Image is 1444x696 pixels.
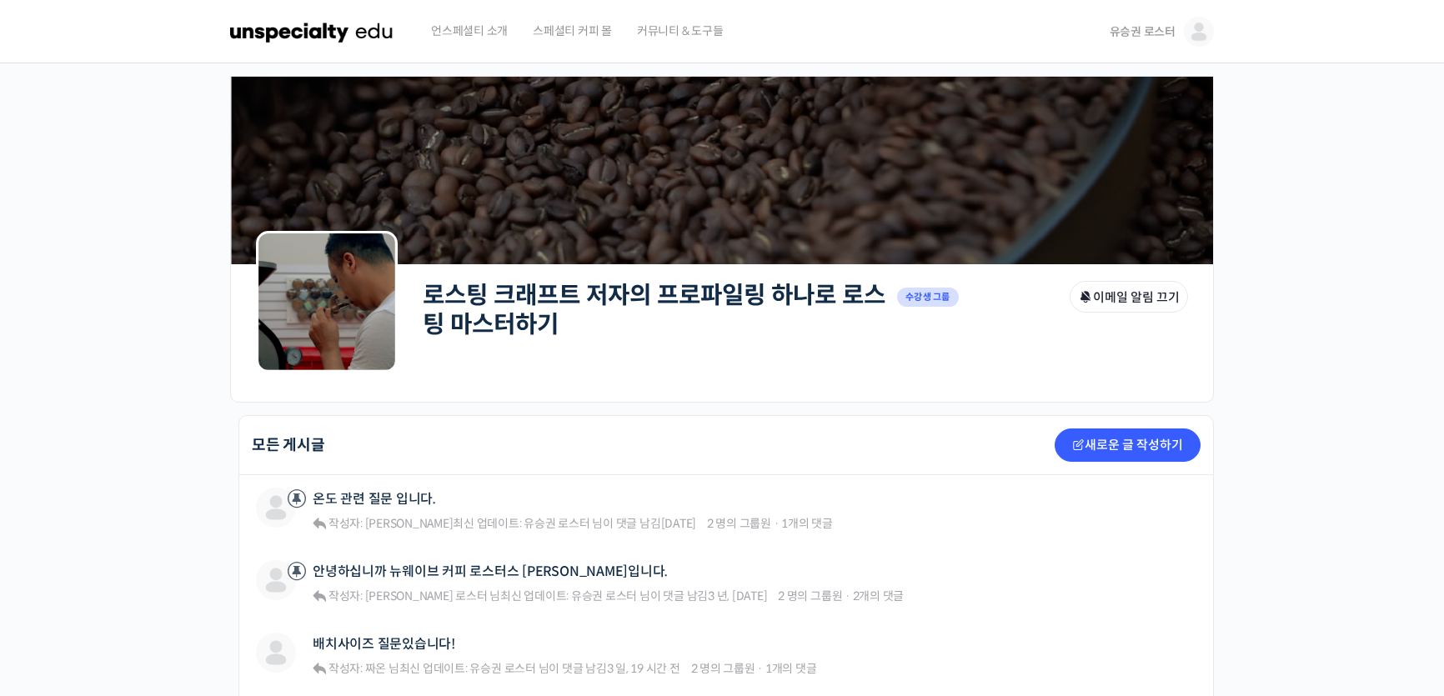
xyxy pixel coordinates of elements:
[691,661,755,676] span: 2 명의 그룹원
[569,588,637,603] a: 유승권 로스터
[707,516,771,531] span: 2 명의 그룹원
[708,588,767,603] a: 3 년, [DATE]
[765,661,817,676] span: 1개의 댓글
[328,588,500,603] span: 작성자: [PERSON_NAME] 로스터 님
[423,280,885,339] a: 로스팅 크래프트 저자의 프로파일링 하나로 로스팅 마스터하기
[469,661,535,676] span: 유승권 로스터
[468,661,536,676] a: 유승권 로스터
[522,516,590,531] a: 유승권 로스터
[1070,281,1188,313] button: 이메일 알림 끄기
[845,588,850,603] span: ·
[781,516,833,531] span: 1개의 댓글
[313,563,668,579] a: 안녕하십니까 뉴웨이브 커피 로스터스 [PERSON_NAME]입니다.
[468,661,680,676] span: 님이 댓글 남김
[252,438,325,453] h2: 모든 게시글
[757,661,763,676] span: ·
[313,491,436,507] a: 온도 관련 질문 입니다.
[607,661,680,676] a: 3 일, 19 시간 전
[524,516,589,531] span: 유승권 로스터
[328,661,399,676] span: 작성자: 짜온 님
[853,588,905,603] span: 2개의 댓글
[569,588,767,603] span: 님이 댓글 남김
[571,588,637,603] span: 유승권 로스터
[256,231,398,373] img: Group logo of 로스팅 크래프트 저자의 프로파일링 하나로 로스팅 마스터하기
[328,516,833,531] div: 최신 업데이트:
[328,661,817,676] div: 최신 업데이트:
[313,636,455,652] a: 배치사이즈 질문있습니다!
[778,588,842,603] span: 2 명의 그룹원
[774,516,780,531] span: ·
[1110,24,1176,39] span: 유승권 로스터
[897,288,959,307] span: 수강생 그룹
[328,588,904,603] div: 최신 업데이트:
[661,516,697,531] a: [DATE]
[328,516,454,531] span: 작성자: [PERSON_NAME]
[1055,428,1201,462] a: 새로운 글 작성하기
[522,516,697,531] span: 님이 댓글 남김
